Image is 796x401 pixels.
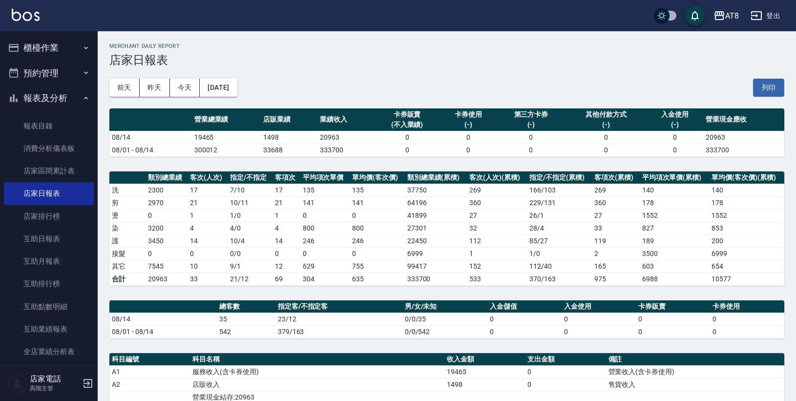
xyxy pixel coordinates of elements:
[640,196,710,209] td: 178
[566,144,647,156] td: 0
[146,196,188,209] td: 2970
[188,209,228,222] td: 1
[188,234,228,247] td: 14
[350,222,404,234] td: 800
[109,300,784,338] table: a dense table
[499,120,563,130] div: (-)
[592,273,639,285] td: 975
[647,131,703,144] td: 0
[4,228,94,250] a: 互助日報表
[4,35,94,61] button: 櫃檯作業
[444,353,525,366] th: 收入金額
[709,184,784,196] td: 140
[170,79,200,97] button: 今天
[272,247,300,260] td: 0
[377,120,438,130] div: (不入業績)
[146,171,188,184] th: 類別總業績
[527,184,592,196] td: 166 / 103
[467,247,527,260] td: 1
[440,131,496,144] td: 0
[109,378,190,391] td: A2
[4,160,94,182] a: 店家區間累計表
[261,131,317,144] td: 1498
[467,234,527,247] td: 112
[527,234,592,247] td: 85 / 27
[440,144,496,156] td: 0
[527,247,592,260] td: 1 / 0
[640,222,710,234] td: 827
[109,108,784,157] table: a dense table
[647,144,703,156] td: 0
[30,384,80,393] p: 高階主管
[525,378,606,391] td: 0
[228,234,272,247] td: 10 / 4
[562,300,636,313] th: 入金使用
[709,196,784,209] td: 178
[640,247,710,260] td: 3500
[568,109,644,120] div: 其他付款方式
[710,313,784,325] td: 0
[649,120,701,130] div: (-)
[109,43,784,49] h2: Merchant Daily Report
[405,222,467,234] td: 27301
[709,247,784,260] td: 6999
[636,325,710,338] td: 0
[350,234,404,247] td: 246
[190,365,444,378] td: 服務收入(含卡券使用)
[192,144,261,156] td: 300012
[640,184,710,196] td: 140
[300,209,350,222] td: 0
[109,209,146,222] td: 燙
[109,247,146,260] td: 接髮
[317,144,374,156] td: 333700
[467,222,527,234] td: 32
[710,300,784,313] th: 卡券使用
[350,273,404,285] td: 635
[300,234,350,247] td: 246
[350,196,404,209] td: 141
[188,184,228,196] td: 17
[703,144,784,156] td: 333700
[200,79,237,97] button: [DATE]
[709,171,784,184] th: 單均價(客次價)(累積)
[4,85,94,111] button: 報表及分析
[467,171,527,184] th: 客次(人次)(累積)
[4,273,94,295] a: 互助排行榜
[109,234,146,247] td: 護
[606,378,785,391] td: 售貨收入
[140,79,170,97] button: 昨天
[146,209,188,222] td: 0
[405,260,467,273] td: 99417
[405,171,467,184] th: 類別總業績(累積)
[12,9,40,21] img: Logo
[710,6,743,26] button: AT8
[592,171,639,184] th: 客項次(累積)
[228,247,272,260] td: 0 / 0
[275,300,402,313] th: 指定客/不指定客
[228,222,272,234] td: 4 / 0
[753,79,784,97] button: 列印
[4,318,94,340] a: 互助業績報表
[146,234,188,247] td: 3450
[405,184,467,196] td: 37750
[272,209,300,222] td: 1
[525,353,606,366] th: 支出金額
[4,340,94,363] a: 全店業績分析表
[725,10,739,22] div: AT8
[261,108,317,131] th: 店販業績
[146,260,188,273] td: 7545
[272,260,300,273] td: 12
[649,109,701,120] div: 入金使用
[402,300,488,313] th: 男/女/未知
[444,378,525,391] td: 1498
[636,313,710,325] td: 0
[405,196,467,209] td: 64196
[275,325,402,338] td: 379/163
[272,184,300,196] td: 17
[350,209,404,222] td: 0
[467,260,527,273] td: 152
[640,209,710,222] td: 1552
[300,222,350,234] td: 800
[300,171,350,184] th: 平均項次單價
[709,234,784,247] td: 200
